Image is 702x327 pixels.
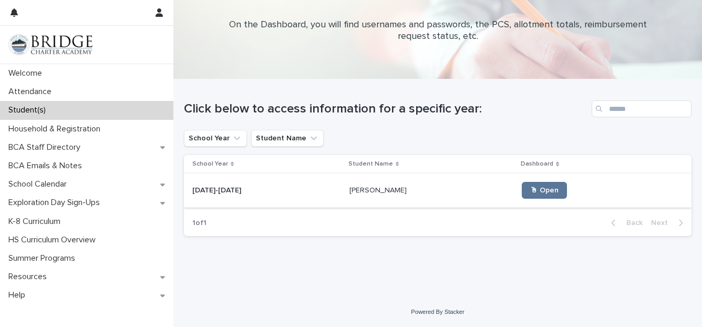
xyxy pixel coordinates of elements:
[4,253,84,263] p: Summer Programs
[647,218,691,228] button: Next
[184,210,215,236] p: 1 of 1
[4,179,75,189] p: School Calendar
[411,309,464,315] a: Powered By Stacker
[4,142,89,152] p: BCA Staff Directory
[4,198,108,208] p: Exploration Day Sign-Ups
[4,272,55,282] p: Resources
[4,124,109,134] p: Household & Registration
[8,34,92,55] img: V1C1m3IdTEidaUdm9Hs0
[192,184,243,195] p: [DATE]-[DATE]
[228,19,648,42] p: On the Dashboard, you will find usernames and passwords, the PCS, allotment totals, reimbursement...
[4,68,50,78] p: Welcome
[522,182,567,199] a: 🖱 Open
[620,219,643,227] span: Back
[184,173,691,208] tr: [DATE]-[DATE][DATE]-[DATE] [PERSON_NAME][PERSON_NAME] 🖱 Open
[603,218,647,228] button: Back
[192,158,228,170] p: School Year
[4,161,90,171] p: BCA Emails & Notes
[4,87,60,97] p: Attendance
[348,158,393,170] p: Student Name
[184,130,247,147] button: School Year
[4,290,34,300] p: Help
[530,187,559,194] span: 🖱 Open
[4,235,104,245] p: HS Curriculum Overview
[4,105,54,115] p: Student(s)
[184,101,587,117] h1: Click below to access information for a specific year:
[349,184,409,195] p: [PERSON_NAME]
[251,130,324,147] button: Student Name
[4,217,69,227] p: K-8 Curriculum
[651,219,674,227] span: Next
[592,100,691,117] input: Search
[521,158,553,170] p: Dashboard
